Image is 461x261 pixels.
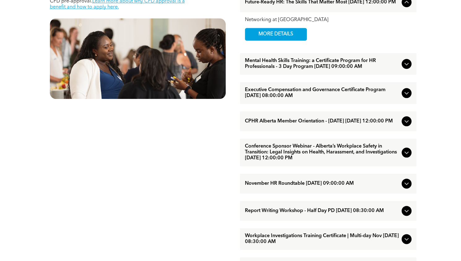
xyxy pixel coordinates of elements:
[245,87,399,99] span: Executive Compensation and Governance Certificate Program [DATE] 08:00:00 AM
[245,118,399,124] span: CPHR Alberta Member Orientation - [DATE] [DATE] 12:00:00 PM
[245,181,399,187] span: November HR Roundtable [DATE] 09:00:00 AM
[245,233,399,245] span: Workplace Investigations Training Certificate | Multi-day Nov [DATE] 08:30:00 AM
[245,17,411,23] div: Networking at [GEOGRAPHIC_DATA]
[251,28,300,40] span: MORE DETAILS
[245,208,399,214] span: Report Writing Workshop - Half Day PD [DATE] 08:30:00 AM
[245,28,307,41] a: MORE DETAILS
[245,144,399,161] span: Conference Sponsor Webinar - Alberta’s Workplace Safety in Transition: Legal Insights on Health, ...
[245,58,399,70] span: Mental Health Skills Training: a Certificate Program for HR Professionals - 3 Day Program [DATE] ...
